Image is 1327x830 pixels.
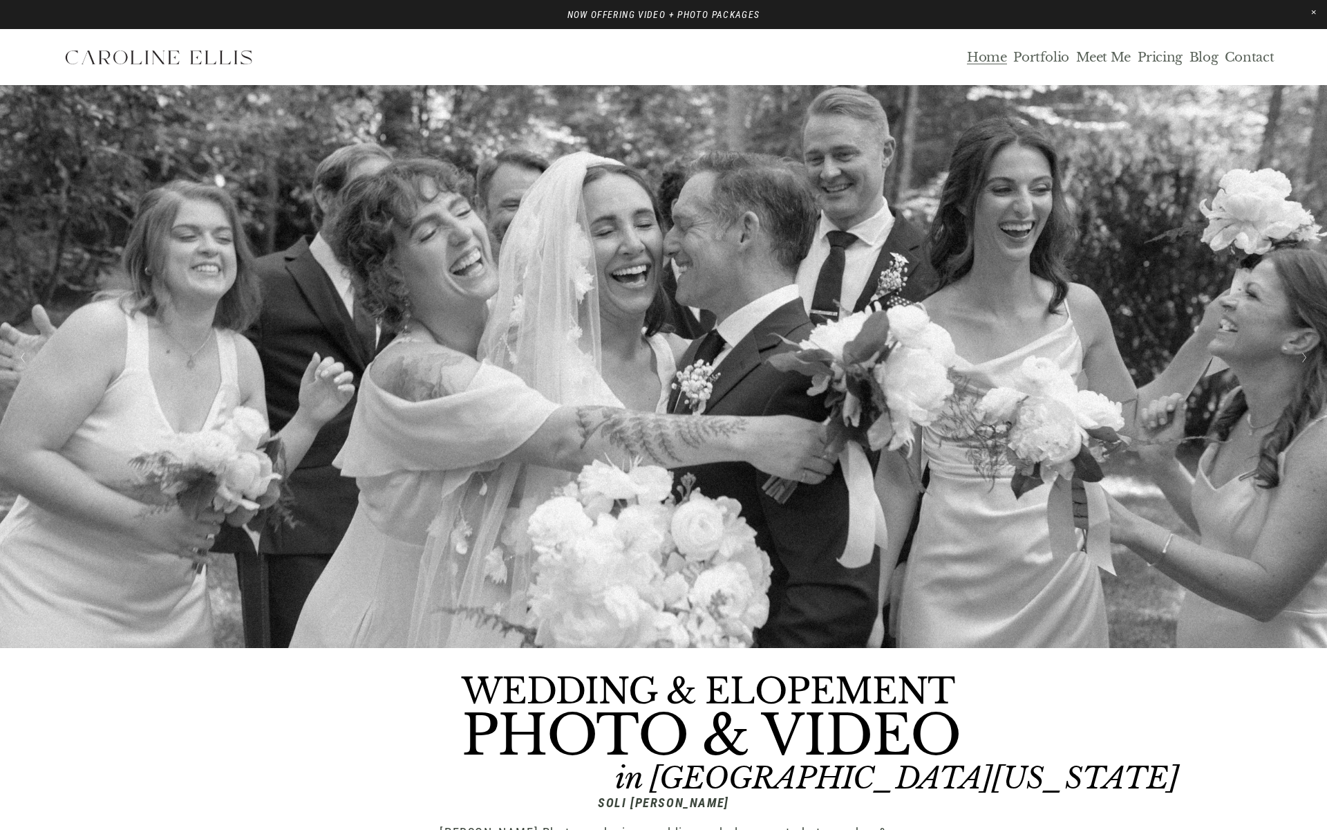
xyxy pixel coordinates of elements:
a: Home [967,49,1007,66]
a: Contact [1225,49,1274,66]
img: Western North Carolina Wedding Photographer [53,40,263,75]
em: in [GEOGRAPHIC_DATA][US_STATE] [615,759,1178,797]
h1: PHOTO & VIDEO [462,709,961,764]
a: Blog [1189,49,1218,66]
button: Next Slide [1295,347,1313,369]
h1: WEDDING & ELOPEMENT [462,674,954,709]
a: Pricing [1138,49,1183,66]
a: Portfolio [1013,49,1069,66]
button: Previous Slide [14,347,32,369]
em: SOLI [PERSON_NAME] [598,795,729,810]
a: Meet Me [1076,49,1131,66]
